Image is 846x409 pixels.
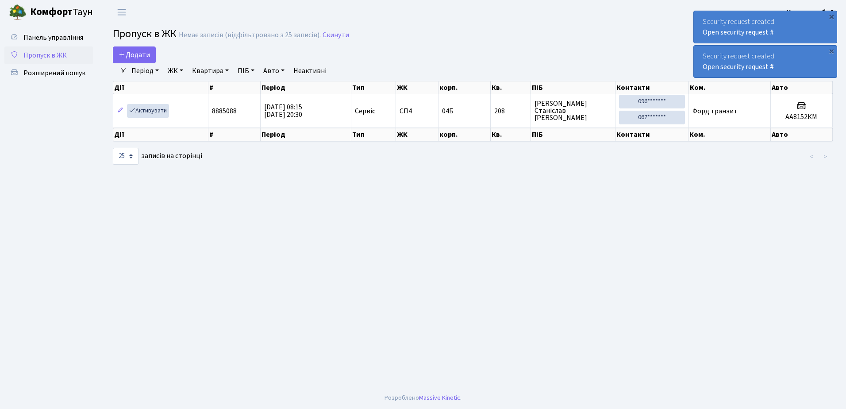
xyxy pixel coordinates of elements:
a: Панель управління [4,29,93,46]
th: ПІБ [531,128,615,141]
th: Контакти [615,81,689,94]
span: 04Б [442,106,454,116]
div: Security request created [694,46,837,77]
span: Панель управління [23,33,83,42]
span: Додати [119,50,150,60]
a: Період [128,63,162,78]
span: Пропуск в ЖК [113,26,177,42]
span: 8885088 [212,106,237,116]
a: Консьєрж б. 4. [786,7,835,18]
th: ЖК [396,81,438,94]
th: Ком. [689,81,771,94]
div: Немає записів (відфільтровано з 25 записів). [179,31,321,39]
a: Квартира [188,63,232,78]
a: ЖК [164,63,187,78]
th: Тип [351,128,396,141]
button: Переключити навігацію [111,5,133,19]
a: Розширений пошук [4,64,93,82]
span: [DATE] 08:15 [DATE] 20:30 [264,102,302,120]
a: ПІБ [234,63,258,78]
th: Період [261,128,352,141]
a: Додати [113,46,156,63]
span: Форд транзит [692,106,738,116]
img: logo.png [9,4,27,21]
div: × [827,46,836,55]
label: записів на сторінці [113,148,202,165]
th: Кв. [491,81,531,94]
a: Massive Kinetic [419,393,460,402]
a: Активувати [127,104,169,118]
th: # [208,128,260,141]
span: Сервіс [355,108,375,115]
div: × [827,12,836,21]
th: Контакти [615,128,689,141]
th: # [208,81,260,94]
span: 208 [494,108,527,115]
a: Неактивні [290,63,330,78]
th: Авто [771,81,833,94]
span: СП4 [400,108,435,115]
th: ПІБ [531,81,615,94]
div: Розроблено . [385,393,461,403]
a: Пропуск в ЖК [4,46,93,64]
span: Таун [30,5,93,20]
div: Security request created [694,11,837,43]
h5: АА8152КМ [774,113,829,121]
span: Пропуск в ЖК [23,50,67,60]
th: Тип [351,81,396,94]
span: [PERSON_NAME] Станіслав [PERSON_NAME] [535,100,611,121]
b: Комфорт [30,5,73,19]
th: Авто [771,128,833,141]
b: Консьєрж б. 4. [786,8,835,17]
th: корп. [438,128,491,141]
a: Скинути [323,31,349,39]
a: Open security request # [703,62,774,72]
th: корп. [438,81,491,94]
th: ЖК [396,128,438,141]
select: записів на сторінці [113,148,138,165]
a: Авто [260,63,288,78]
th: Ком. [688,128,770,141]
th: Період [261,81,352,94]
span: Розширений пошук [23,68,85,78]
th: Дії [113,128,208,141]
th: Дії [113,81,208,94]
a: Open security request # [703,27,774,37]
th: Кв. [491,128,531,141]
